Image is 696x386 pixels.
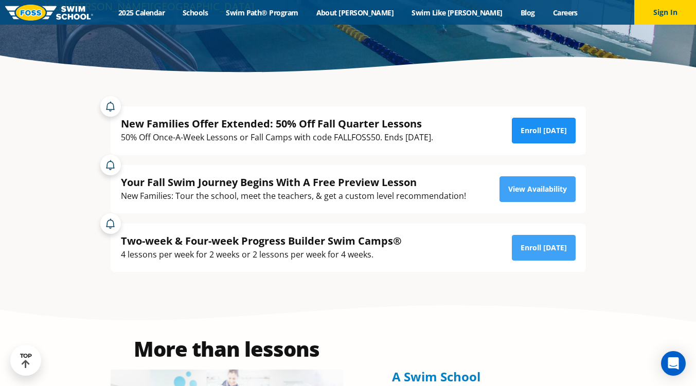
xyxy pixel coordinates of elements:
a: View Availability [499,176,576,202]
div: 4 lessons per week for 2 weeks or 2 lessons per week for 4 weeks. [121,248,402,262]
a: Swim Path® Program [217,8,307,17]
a: Schools [174,8,217,17]
a: Careers [544,8,586,17]
a: 2025 Calendar [110,8,174,17]
img: FOSS Swim School Logo [5,5,93,21]
a: Swim Like [PERSON_NAME] [403,8,512,17]
div: New Families: Tour the school, meet the teachers, & get a custom level recommendation! [121,189,466,203]
div: New Families Offer Extended: 50% Off Fall Quarter Lessons [121,117,433,131]
div: Your Fall Swim Journey Begins With A Free Preview Lesson [121,175,466,189]
div: Two-week & Four-week Progress Builder Swim Camps® [121,234,402,248]
span: A Swim School [392,368,480,385]
div: 50% Off Once-A-Week Lessons or Fall Camps with code FALLFOSS50. Ends [DATE]. [121,131,433,144]
a: Enroll [DATE] [512,118,576,143]
div: Open Intercom Messenger [661,351,686,376]
a: Blog [511,8,544,17]
a: Enroll [DATE] [512,235,576,261]
div: TOP [20,353,32,369]
a: About [PERSON_NAME] [307,8,403,17]
h2: More than lessons [111,339,343,359]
